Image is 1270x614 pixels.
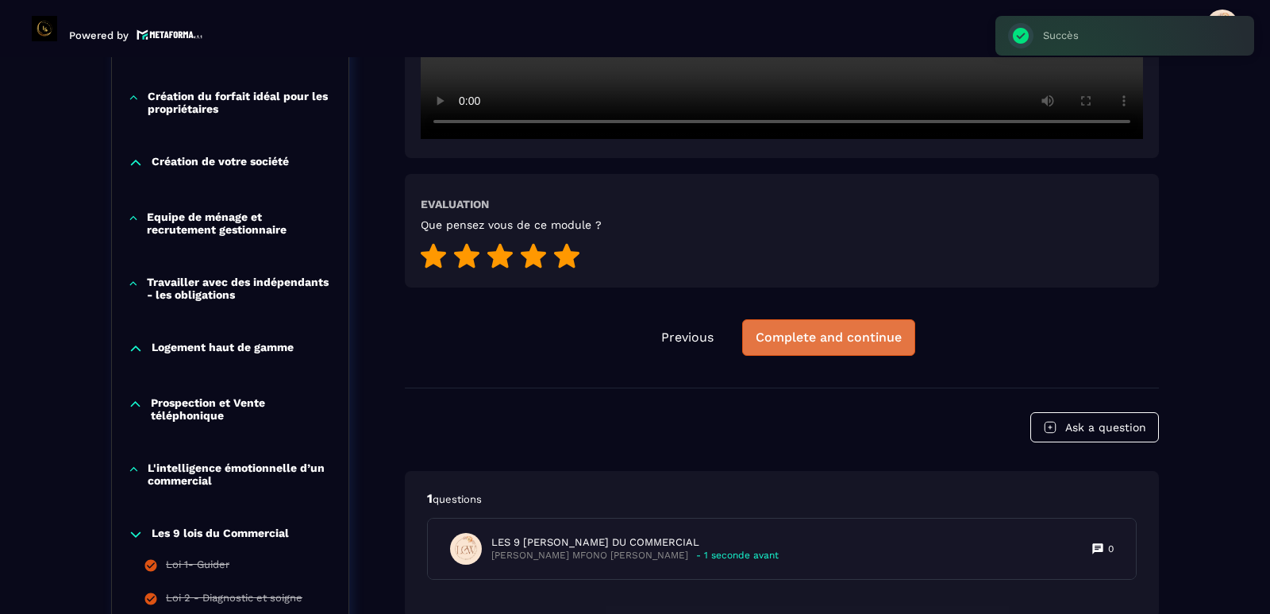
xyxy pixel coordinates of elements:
p: - 1 seconde avant [696,550,779,562]
img: logo-branding [32,16,57,41]
div: Complete and continue [756,330,902,346]
h5: Que pensez vous de ce module ? [421,218,602,231]
p: [PERSON_NAME] MFONO [PERSON_NAME] [491,550,688,562]
p: Equipe de ménage et recrutement gestionnaire [147,210,333,236]
h6: Evaluation [421,198,489,210]
p: 1 [427,490,1137,508]
p: L'intelligence émotionnelle d’un commercial [148,461,333,487]
img: logo [137,28,203,41]
p: Création du forfait idéal pour les propriétaires [148,90,333,115]
button: Complete and continue [742,319,915,356]
p: Prospection et Vente téléphonique [151,396,333,422]
p: Les 9 lois du Commercial [152,527,289,543]
p: LES 9 [PERSON_NAME] DU COMMERCIAL [491,535,779,550]
button: Ask a question [1030,412,1159,442]
p: Travailler avec des indépendants - les obligations [147,276,333,301]
p: Création de votre société [152,155,289,171]
button: Previous [648,320,726,355]
p: Powered by [69,29,129,41]
div: Loi 2 - Diagnostic et soigne [166,592,302,609]
div: Loi 1- Guider [166,558,229,576]
p: 0 [1108,543,1114,555]
span: questions [433,493,482,505]
p: Logement haut de gamme [152,341,294,357]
